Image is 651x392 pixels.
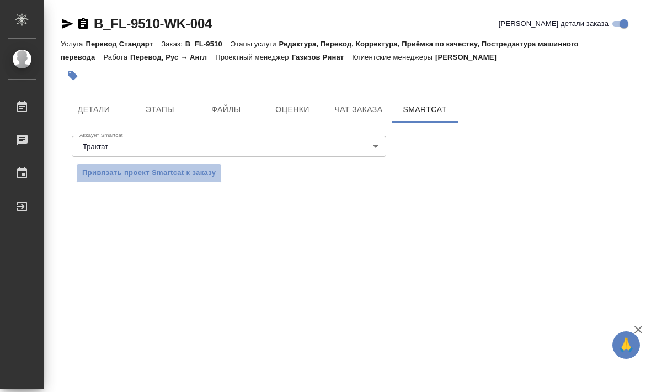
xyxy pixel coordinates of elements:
p: Этапы услуги [231,40,279,48]
p: B_FL-9510 [185,40,231,48]
span: Чат заказа [332,103,385,116]
span: Оценки [266,103,319,116]
p: Редактура, Перевод, Корректура, Приёмка по качеству, Постредактура машинного перевода [61,40,579,61]
p: Перевод, Рус → Англ [130,53,215,61]
button: Трактат [79,142,111,151]
p: Работа [103,53,130,61]
span: 🙏 [617,333,636,357]
p: Проектный менеджер [215,53,291,61]
p: Клиентские менеджеры [352,53,435,61]
span: [PERSON_NAME] детали заказа [499,18,609,29]
button: Добавить тэг [61,63,85,88]
a: B_FL-9510-WK-004 [94,16,212,31]
button: Скопировать ссылку для ЯМессенджера [61,17,74,30]
div: Трактат [72,136,386,157]
button: Привязать проект Smartcat к заказу [76,163,222,183]
span: Файлы [200,103,253,116]
span: Детали [67,103,120,116]
span: SmartCat [398,103,451,116]
span: Этапы [134,103,186,116]
span: Привязать проект Smartcat к заказу [82,167,216,179]
button: 🙏 [612,331,640,359]
p: Газизов Ринат [292,53,353,61]
p: Заказ: [161,40,185,48]
button: Скопировать ссылку [77,17,90,30]
p: Услуга [61,40,86,48]
p: Перевод Стандарт [86,40,161,48]
p: [PERSON_NAME] [435,53,505,61]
